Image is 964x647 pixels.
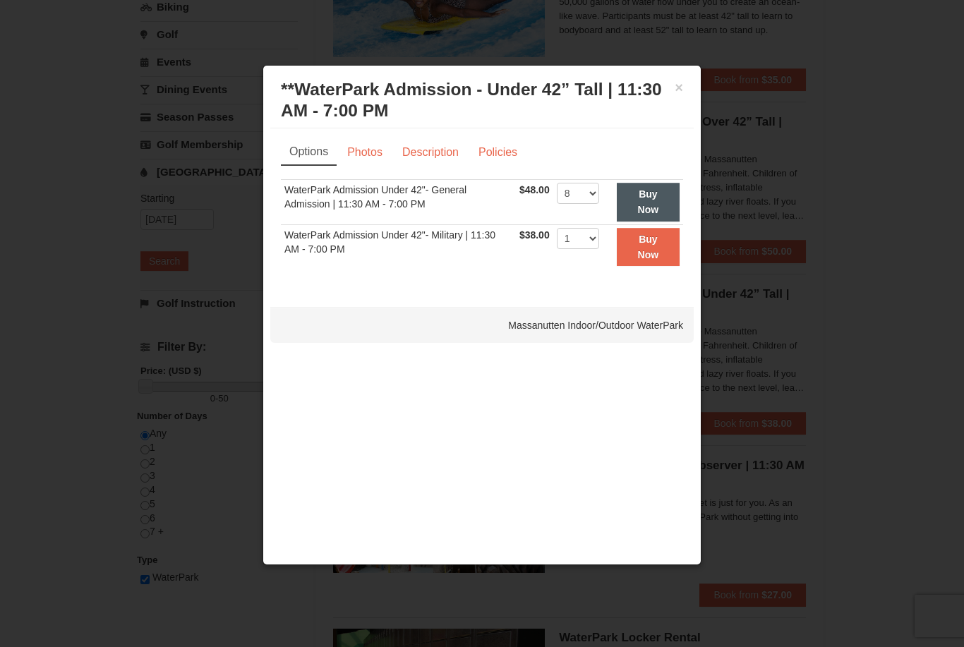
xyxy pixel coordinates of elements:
button: Buy Now [617,228,680,267]
a: Policies [469,139,526,166]
td: WaterPark Admission Under 42"- Military | 11:30 AM - 7:00 PM [281,224,516,269]
div: Massanutten Indoor/Outdoor WaterPark [270,308,694,343]
a: Description [393,139,468,166]
a: Photos [338,139,392,166]
span: $48.00 [519,184,550,195]
strong: Buy Now [638,188,659,215]
strong: Buy Now [638,234,659,260]
span: $38.00 [519,229,550,241]
button: × [675,80,683,95]
h3: **WaterPark Admission - Under 42” Tall | 11:30 AM - 7:00 PM [281,79,683,121]
button: Buy Now [617,183,680,222]
td: WaterPark Admission Under 42"- General Admission | 11:30 AM - 7:00 PM [281,179,516,224]
a: Options [281,139,337,166]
